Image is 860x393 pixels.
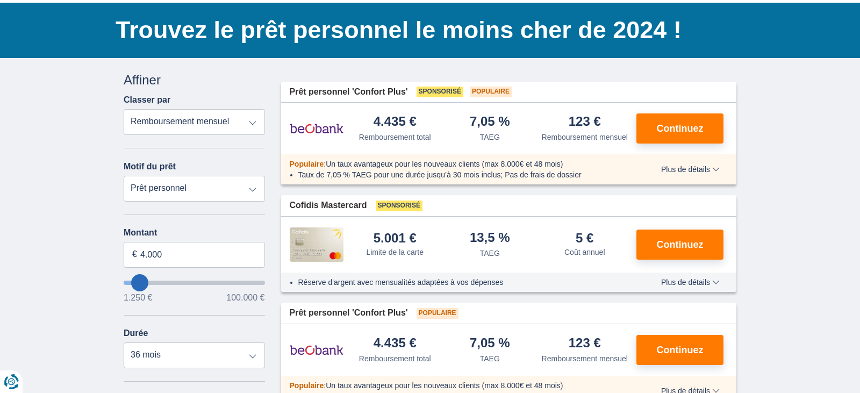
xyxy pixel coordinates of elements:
[564,247,605,258] div: Coût annuel
[290,115,343,142] img: pret personnel Beobank
[569,115,601,130] div: 123 €
[470,337,510,351] div: 7,05 %
[281,380,639,391] div: :
[290,160,324,168] span: Populaire
[366,247,424,258] div: Limite de la carte
[124,294,152,302] span: 1.250 €
[480,353,500,364] div: TAEG
[417,87,463,97] span: Sponsorisé
[542,353,628,364] div: Remboursement mensuel
[290,86,408,98] span: Prêt personnel 'Confort Plus'
[470,115,510,130] div: 7,05 %
[661,278,720,286] span: Plus de détails
[298,277,630,288] li: Réserve d'argent avec mensualités adaptées à vos dépenses
[636,335,723,365] button: Continuez
[326,160,563,168] span: Un taux avantageux pour les nouveaux clients (max 8.000€ et 48 mois)
[576,232,593,245] div: 5 €
[376,201,422,211] span: Sponsorisé
[636,230,723,260] button: Continuez
[374,115,417,130] div: 4.435 €
[657,240,704,249] span: Continuez
[374,337,417,351] div: 4.435 €
[124,281,265,285] input: wantToBorrow
[661,166,720,173] span: Plus de détails
[326,381,563,390] span: Un taux avantageux pour les nouveaux clients (max 8.000€ et 48 mois)
[542,132,628,142] div: Remboursement mensuel
[290,307,408,319] span: Prêt personnel 'Confort Plus'
[116,13,736,47] h1: Trouvez le prêt personnel le moins cher de 2024 !
[417,308,458,319] span: Populaire
[359,132,431,142] div: Remboursement total
[480,132,500,142] div: TAEG
[636,113,723,144] button: Continuez
[653,165,728,174] button: Plus de détails
[124,228,265,238] label: Montant
[290,337,343,363] img: pret personnel Beobank
[124,71,265,89] div: Affiner
[298,169,630,180] li: Taux de 7,05 % TAEG pour une durée jusqu’à 30 mois inclus; Pas de frais de dossier
[290,381,324,390] span: Populaire
[132,248,137,261] span: €
[569,337,601,351] div: 123 €
[657,345,704,355] span: Continuez
[124,162,176,172] label: Motif du prêt
[470,231,510,246] div: 13,5 %
[281,159,639,169] div: :
[290,199,367,212] span: Cofidis Mastercard
[124,328,148,338] label: Durée
[374,232,417,245] div: 5.001 €
[124,95,170,105] label: Classer par
[653,278,728,287] button: Plus de détails
[657,124,704,133] span: Continuez
[470,87,512,97] span: Populaire
[480,248,500,259] div: TAEG
[359,353,431,364] div: Remboursement total
[290,227,343,262] img: pret personnel Cofidis CC
[226,294,264,302] span: 100.000 €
